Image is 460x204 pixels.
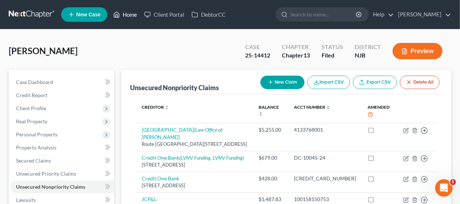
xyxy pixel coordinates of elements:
span: 5 [450,179,456,185]
a: Export CSV [353,76,397,89]
div: NJB [355,51,381,60]
div: [CREDIT_CARD_NUMBER] [294,175,356,182]
div: [STREET_ADDRESS] [142,182,247,189]
a: [PERSON_NAME] [394,8,451,21]
div: Unsecured Nonpriority Claims [130,83,219,92]
button: Upload attachment [35,148,40,154]
button: Gif picker [23,148,29,154]
span: How to duplicate, archive, sort, filter, export and more with… [19,74,99,88]
div: Awesome, thanks a bunch [61,104,140,120]
a: Creditor unfold_more [142,104,169,110]
a: Home [110,8,141,21]
a: [GEOGRAPHIC_DATA](Law Office of [PERSON_NAME]) [142,127,222,140]
div: All Cases ViewHow to duplicate, archive, sort, filter, export and more with… [12,60,113,95]
span: Real Property [16,118,47,124]
span: [PERSON_NAME] [9,45,78,56]
button: go back [5,3,19,17]
span: Unsecured Priority Claims [16,171,76,177]
div: $5,255.00 [259,126,282,133]
span: Property Analysis [16,144,56,151]
button: Preview [393,43,443,59]
span: Lawsuits [16,197,36,203]
i: (LVNV Funding, LVNV Funding) [179,155,244,161]
div: DC-10045-24 [294,154,356,161]
div: Awesome, thanks a bunch [67,109,134,116]
a: Client Portal [141,8,188,21]
div: 100158150753 [294,196,356,203]
div: James says… [6,104,140,126]
div: Case [245,43,270,51]
a: Secured Claims [10,154,114,167]
div: Filed [322,51,343,60]
input: Search by name... [290,8,357,21]
a: Credit One Bank [142,175,179,181]
img: Profile image for Operator [21,4,32,16]
button: Delete All [400,76,440,89]
i: unfold_more [326,105,330,110]
div: Route [GEOGRAPHIC_DATA][STREET_ADDRESS] [142,141,247,148]
a: Unsecured Nonpriority Claims [10,180,114,193]
a: Help [369,8,394,21]
a: Unsecured Priority Claims [10,167,114,180]
button: Home [114,3,128,17]
div: District [355,43,381,51]
div: $428.00 [259,175,282,182]
button: Send a message… [125,145,137,157]
a: Credit Report [10,89,114,102]
div: 25-14412 [245,51,270,60]
a: Credit One Bank(LVNV Funding, LVNV Funding) [142,155,244,161]
span: 13 [303,52,310,59]
a: Balance unfold_more [259,104,279,116]
div: 4133768001 [294,126,356,133]
span: Client Profile [16,105,46,111]
div: [STREET_ADDRESS] [142,161,247,168]
i: unfold_more [259,112,263,116]
div: All Cases View [19,66,106,73]
div: Chapter [282,43,310,51]
iframe: Intercom live chat [435,179,453,197]
a: Property Analysis [10,141,114,154]
th: Amended [362,100,397,123]
span: Unsecured Nonpriority Claims [16,184,85,190]
a: Acct Number unfold_more [294,104,330,110]
button: New Claim [260,76,304,89]
span: New Case [76,12,101,17]
a: DebtorCC [188,8,229,21]
a: JCP&L [142,196,157,202]
div: Status [322,43,343,51]
textarea: Message… [6,133,139,145]
i: (Law Office of [PERSON_NAME]) [142,127,222,140]
div: $1,487.83 [259,196,282,203]
div: New messages divider [6,132,140,132]
button: Emoji picker [11,148,17,154]
span: Credit Report [16,92,47,98]
div: Close [128,3,141,16]
div: Chapter [282,51,310,60]
span: Case Dashboard [16,79,53,85]
button: Import CSV [307,76,350,89]
span: Personal Property [16,131,58,137]
span: Secured Claims [16,157,51,164]
a: Case Dashboard [10,76,114,89]
div: $679.00 [259,154,282,161]
h1: Operator [35,7,61,12]
button: Start recording [46,148,52,154]
i: unfold_more [165,105,169,110]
